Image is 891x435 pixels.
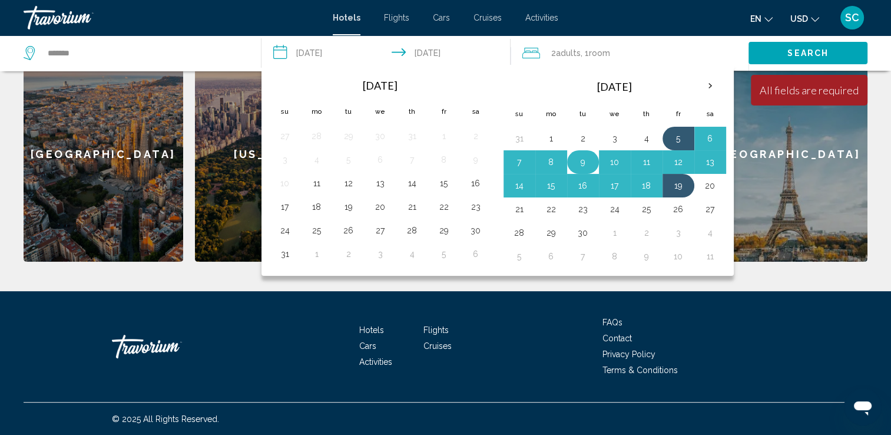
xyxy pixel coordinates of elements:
[542,201,561,218] button: Day 22
[542,130,561,147] button: Day 1
[359,341,376,351] a: Cars
[466,175,485,192] button: Day 16
[301,72,460,98] th: [DATE]
[588,48,610,58] span: Room
[403,151,422,168] button: Day 7
[371,128,390,144] button: Day 30
[694,72,726,100] button: Next month
[542,177,561,194] button: Day 15
[555,48,580,58] span: Adults
[371,175,390,192] button: Day 13
[339,199,358,215] button: Day 19
[195,47,355,262] a: [US_STATE]
[307,151,326,168] button: Day 4
[423,325,449,335] a: Flights
[510,248,529,265] button: Day 5
[787,49,829,58] span: Search
[371,222,390,239] button: Day 27
[307,128,326,144] button: Day 28
[435,175,453,192] button: Day 15
[750,10,773,27] button: Change language
[708,47,867,262] a: [GEOGRAPHIC_DATA]
[466,222,485,239] button: Day 30
[24,6,321,29] a: Travorium
[701,130,720,147] button: Day 6
[602,350,655,359] span: Privacy Policy
[276,128,294,144] button: Day 27
[276,246,294,262] button: Day 31
[542,248,561,265] button: Day 6
[790,14,808,24] span: USD
[276,175,294,192] button: Day 10
[333,13,360,22] a: Hotels
[435,151,453,168] button: Day 8
[580,45,610,61] span: , 1
[605,130,624,147] button: Day 3
[637,177,656,194] button: Day 18
[701,154,720,170] button: Day 13
[371,199,390,215] button: Day 20
[701,201,720,218] button: Day 27
[574,201,592,218] button: Day 23
[435,222,453,239] button: Day 29
[701,225,720,241] button: Day 4
[276,222,294,239] button: Day 24
[423,341,452,351] a: Cruises
[307,175,326,192] button: Day 11
[339,175,358,192] button: Day 12
[403,246,422,262] button: Day 4
[403,128,422,144] button: Day 31
[466,246,485,262] button: Day 6
[511,35,748,71] button: Travelers: 2 adults, 0 children
[637,248,656,265] button: Day 9
[384,13,409,22] a: Flights
[403,222,422,239] button: Day 28
[307,246,326,262] button: Day 1
[466,128,485,144] button: Day 2
[669,225,688,241] button: Day 3
[435,128,453,144] button: Day 1
[535,72,694,101] th: [DATE]
[359,325,384,335] a: Hotels
[551,45,580,61] span: 2
[844,388,882,426] iframe: Button to launch messaging window
[669,201,688,218] button: Day 26
[359,357,392,367] a: Activities
[339,128,358,144] button: Day 29
[510,225,529,241] button: Day 28
[637,130,656,147] button: Day 4
[574,130,592,147] button: Day 2
[574,225,592,241] button: Day 30
[307,199,326,215] button: Day 18
[510,130,529,147] button: Day 31
[24,47,183,262] div: [GEOGRAPHIC_DATA]
[433,13,450,22] a: Cars
[669,177,688,194] button: Day 19
[112,329,230,364] a: Travorium
[466,199,485,215] button: Day 23
[435,199,453,215] button: Day 22
[845,12,859,24] span: SC
[602,318,622,327] a: FAQs
[669,154,688,170] button: Day 12
[339,246,358,262] button: Day 2
[605,225,624,241] button: Day 1
[760,84,859,97] div: All fields are required
[542,225,561,241] button: Day 29
[669,248,688,265] button: Day 10
[574,154,592,170] button: Day 9
[602,365,678,375] a: Terms & Conditions
[473,13,502,22] a: Cruises
[403,175,422,192] button: Day 14
[605,177,624,194] button: Day 17
[525,13,558,22] a: Activities
[435,246,453,262] button: Day 5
